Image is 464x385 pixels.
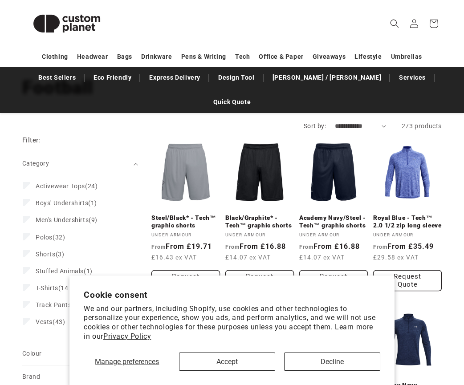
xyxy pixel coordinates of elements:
span: Men's Undershirts [36,216,89,223]
a: Headwear [77,49,108,65]
span: Boys' Undershirts [36,199,88,207]
iframe: Chat Widget [419,342,464,385]
h2: Cookie consent [84,290,380,300]
a: Express Delivery [145,70,205,85]
span: (9) [36,216,98,224]
a: Umbrellas [391,49,422,65]
span: (3) [36,250,64,258]
button: Decline [284,353,380,371]
a: Lifestyle [354,49,382,65]
a: Privacy Policy [103,332,151,340]
a: Drinkware [141,49,172,65]
span: 273 products [402,122,442,130]
a: Clothing [42,49,68,65]
a: Royal Blue - Tech™ 2.0 1/2 zip long sleeve [373,214,442,230]
img: Custom Planet [22,4,111,44]
span: (1) [36,199,97,207]
h2: Filter: [22,135,41,146]
span: Manage preferences [95,357,159,366]
a: Giveaways [313,49,346,65]
a: Eco Friendly [89,70,136,85]
span: T-Shirts [36,284,58,292]
a: Steel/Black* - Tech™ graphic shorts [151,214,220,230]
button: Accept [179,353,275,371]
a: Academy Navy/Steel - Tech™ graphic shorts [299,214,368,230]
a: Quick Quote [209,94,256,110]
span: Brand [22,373,40,380]
span: Polos [36,234,53,241]
span: Track Pants [36,301,72,308]
span: (1) [36,267,93,275]
span: Category [22,160,49,167]
a: Services [395,70,430,85]
a: Pens & Writing [181,49,226,65]
summary: Search [385,14,404,33]
label: Sort by: [304,122,326,130]
a: Best Sellers [34,70,80,85]
button: Request Quote [373,270,442,291]
summary: Category (0 selected) [22,152,138,175]
span: Colour [22,350,41,357]
a: [PERSON_NAME] / [PERSON_NAME] [268,70,386,85]
span: Vests [36,318,53,325]
button: Request Quote [151,270,220,291]
a: Tech [235,49,250,65]
a: Black/Graphite* - Tech™ graphic shorts [225,214,294,230]
button: Manage preferences [84,353,170,371]
span: (24) [36,182,98,190]
span: (26) [36,301,84,309]
a: Office & Paper [259,49,303,65]
span: (32) [36,233,65,241]
span: (147) [36,284,75,292]
button: Request Quote [299,270,368,291]
span: (43) [36,318,65,326]
a: Bags [117,49,132,65]
span: Stuffed Animals [36,267,84,275]
a: Design Tool [214,70,259,85]
span: Activewear Tops [36,182,85,190]
span: Shorts [36,251,56,258]
summary: Colour (0 selected) [22,342,138,365]
button: Request Quote [225,270,294,291]
p: We and our partners, including Shopify, use cookies and other technologies to personalize your ex... [84,304,380,341]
